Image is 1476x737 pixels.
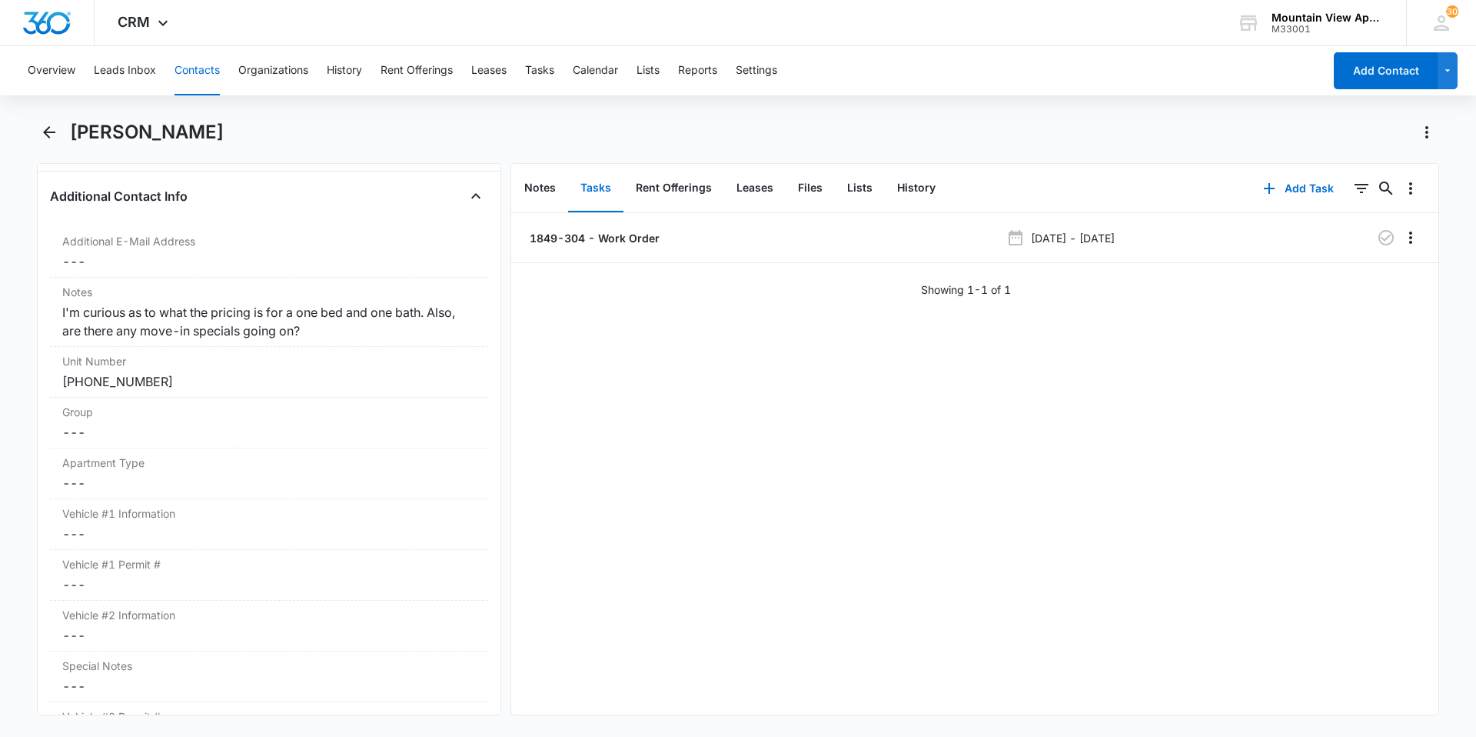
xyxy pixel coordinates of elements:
label: Notes [62,284,476,300]
label: Vehicle #1 Information [62,505,476,522]
button: Rent Offerings [381,46,453,95]
div: account name [1272,12,1384,24]
dd: --- [62,423,476,442]
button: Rent Offerings [623,165,724,212]
span: CRM [118,14,150,30]
button: Reports [678,46,717,95]
button: Tasks [568,165,623,212]
span: 30 [1446,5,1458,18]
button: Contacts [175,46,220,95]
button: Settings [736,46,777,95]
h4: Additional Contact Info [50,187,188,205]
label: Apartment Type [62,455,476,471]
label: Additional E-Mail Address [62,233,476,249]
label: Vehicle #1 Permit # [62,556,476,572]
div: Unit Number[PHONE_NUMBER] [50,347,488,398]
button: History [885,165,948,212]
button: Overflow Menu [1398,176,1423,201]
button: Organizations [238,46,308,95]
label: Group [62,404,476,420]
dd: --- [62,252,476,271]
div: Vehicle #2 Information--- [50,601,488,652]
div: account id [1272,24,1384,35]
button: History [327,46,362,95]
dd: --- [62,474,476,492]
button: Calendar [573,46,618,95]
button: Filters [1349,176,1374,201]
label: Special Notes [62,658,476,674]
dd: --- [62,525,476,543]
div: Apartment Type--- [50,449,488,499]
a: 1849-304 - Work Order [527,230,660,246]
div: I'm curious as to what the pricing is for a one bed and one bath. Also, are there any move-in spe... [62,303,476,340]
button: Close [464,184,488,208]
button: Actions [1414,120,1439,145]
div: NotesI'm curious as to what the pricing is for a one bed and one bath. Also, are there any move-i... [50,278,488,347]
button: Lists [637,46,660,95]
div: notifications count [1446,5,1458,18]
div: Vehicle #1 Permit #--- [50,550,488,601]
dd: --- [62,626,476,645]
dd: --- [62,677,476,695]
label: Vehicle #2 Permit # [62,709,476,725]
p: Showing 1-1 of 1 [921,282,1011,298]
p: [DATE] - [DATE] [1031,230,1115,246]
button: Files [786,165,835,212]
div: Additional E-Mail Address--- [50,227,488,278]
div: Group--- [50,398,488,449]
button: Notes [512,165,568,212]
button: Add Contact [1334,52,1438,89]
button: Leases [724,165,786,212]
div: Special Notes--- [50,652,488,702]
button: Back [37,120,61,145]
button: Lists [835,165,885,212]
button: Tasks [525,46,554,95]
button: Add Task [1248,170,1349,207]
button: Overflow Menu [1398,225,1423,250]
label: Vehicle #2 Information [62,607,476,623]
dd: --- [62,575,476,594]
button: Leads Inbox [94,46,156,95]
div: [PHONE_NUMBER] [62,372,476,391]
label: Unit Number [62,353,476,369]
h1: [PERSON_NAME] [70,121,224,144]
button: Leases [471,46,507,95]
button: Search... [1374,176,1398,201]
button: Overview [28,46,75,95]
div: Vehicle #1 Information--- [50,499,488,550]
